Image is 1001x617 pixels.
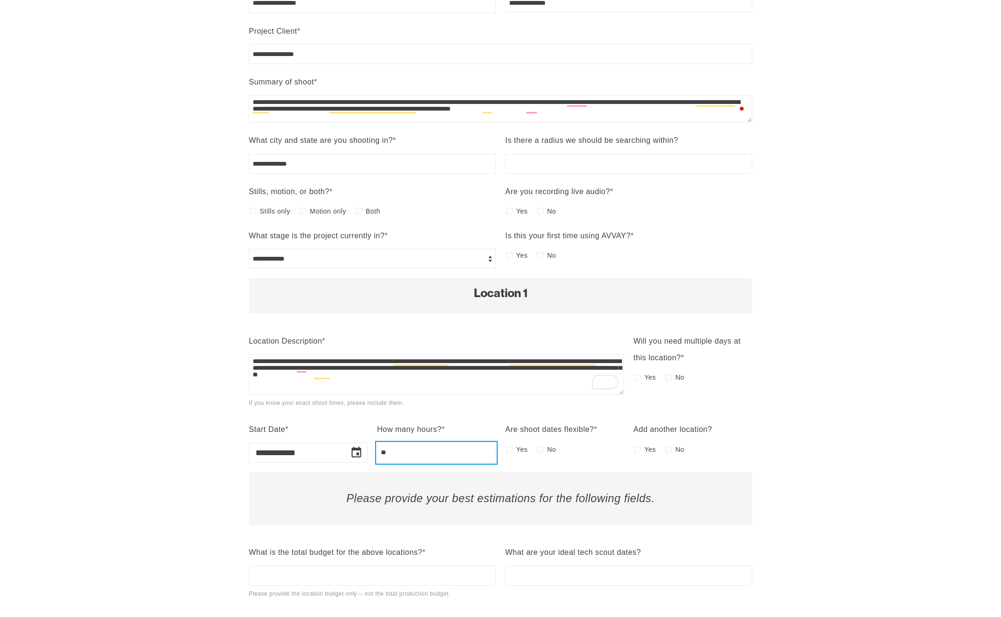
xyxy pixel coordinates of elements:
input: Project Client* [249,44,752,64]
input: Is there a radius we should be searching within? [505,154,752,174]
span: Add another location? [633,425,712,433]
span: How many hours? [377,425,442,433]
span: No [675,371,684,384]
span: What city and state are you shooting in? [249,136,393,144]
input: What is the total budget for the above locations?*Please provide the location budget only -- not ... [249,566,496,586]
span: Please provide the location budget only -- not the total production budget. [249,590,451,597]
button: Choose date, selected date is Aug 27, 2025 [346,442,367,463]
input: Date field for Start Date [249,443,342,463]
span: Yes [516,443,528,456]
span: No [547,249,556,262]
span: If you know your exact shoot times, please include them. [249,400,404,406]
span: Are you recording live audio? [505,187,610,196]
span: Is there a radius we should be searching within? [505,136,678,144]
span: Project Client [249,27,297,35]
input: How many hours?* [377,443,496,463]
span: Summary of shoot [249,78,314,86]
span: Stills only [260,205,290,218]
span: Motion only [310,205,346,218]
input: Both [356,208,362,215]
span: Will you need multiple days at this location? [633,337,741,362]
input: No [537,208,544,215]
span: Location Description [249,337,322,345]
input: Motion only [300,208,306,215]
span: Yes [516,205,528,218]
span: No [547,443,556,456]
span: Stills, motion, or both? [249,187,330,196]
span: What are your ideal tech scout dates? [505,548,641,556]
input: No [537,252,544,259]
textarea: To enrich screen reader interactions, please activate Accessibility in Grammarly extension settings [249,95,752,122]
span: No [675,443,684,456]
span: What stage is the project currently in? [249,232,385,240]
span: No [547,205,556,218]
input: What are your ideal tech scout dates? [505,566,752,586]
em: Please provide your best estimations for the following fields. [346,492,654,505]
input: No [665,374,672,381]
span: What is the total budget for the above locations? [249,548,422,556]
textarea: To enrich screen reader interactions, please activate Accessibility in Grammarly extension settings [249,354,624,395]
span: Both [366,205,380,218]
input: Yes [634,446,641,453]
input: No [665,446,672,453]
input: What city and state are you shooting in?* [249,154,496,174]
span: Start Date [249,425,285,433]
input: Yes [506,252,513,259]
h2: Location 1 [258,288,743,299]
span: Are shoot dates flexible? [505,425,594,433]
input: Yes [506,208,513,215]
span: Yes [516,249,528,262]
span: Yes [644,371,656,384]
input: Stills only [250,208,256,215]
input: No [537,446,544,453]
input: Yes [506,446,513,453]
span: Is this your first time using AVVAY? [505,232,631,240]
input: Yes [634,374,641,381]
select: What stage is the project currently in?* [249,249,496,269]
span: Yes [644,443,656,456]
